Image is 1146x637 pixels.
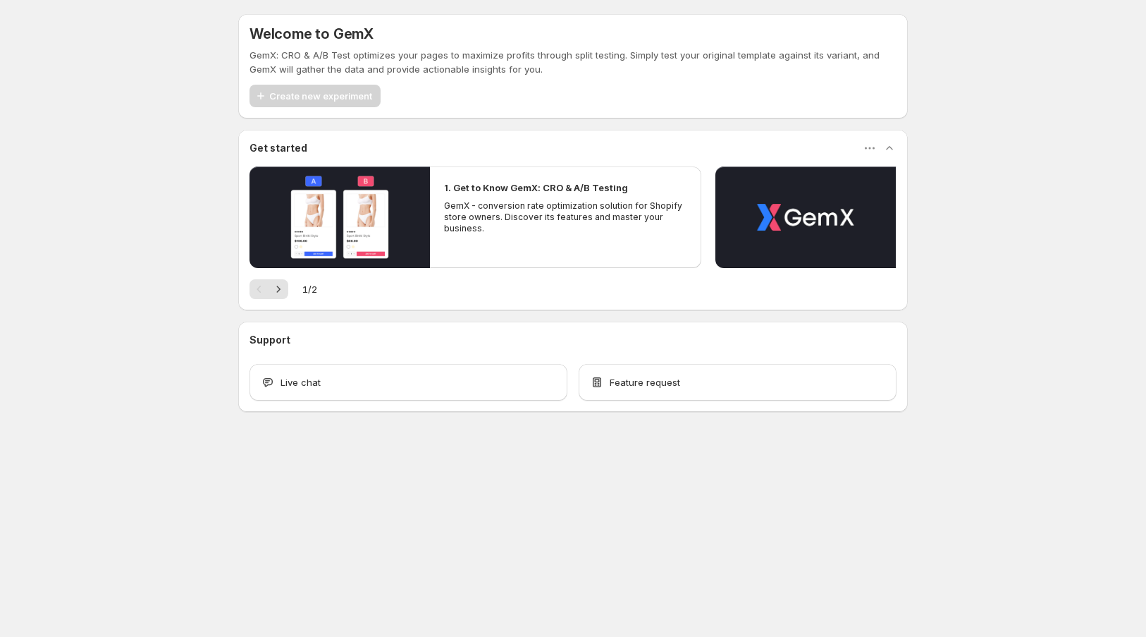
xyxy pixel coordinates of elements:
button: Next [269,279,288,299]
p: GemX: CRO & A/B Test optimizes your pages to maximize profits through split testing. Simply test ... [249,48,897,76]
span: Feature request [610,375,680,389]
span: Live chat [281,375,321,389]
h5: Welcome to GemX [249,25,374,42]
h2: 1. Get to Know GemX: CRO & A/B Testing [444,181,628,195]
button: Play video [249,166,430,268]
span: 1 / 2 [302,282,317,296]
nav: Pagination [249,279,288,299]
h3: Get started [249,141,307,155]
button: Play video [715,166,896,268]
h3: Support [249,333,290,347]
p: GemX - conversion rate optimization solution for Shopify store owners. Discover its features and ... [444,200,686,234]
